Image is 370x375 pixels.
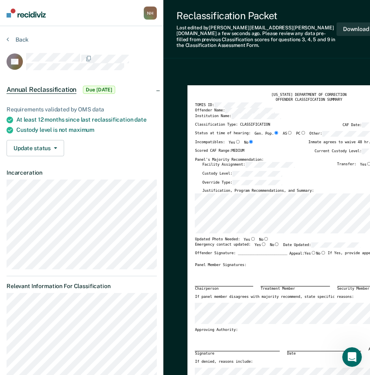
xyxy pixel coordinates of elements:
[263,237,269,241] input: No
[176,10,337,22] div: Reclassification Packet
[287,131,292,135] input: AS
[229,140,241,145] label: Yes
[195,263,246,268] div: Panel Member Signatures:
[195,359,253,364] label: If denied, reasons include:
[7,9,46,18] img: Recidiviz
[7,283,157,290] dt: Relevant Information For Classification
[16,126,157,133] div: Custody level is not
[7,86,76,94] span: Annual Reclassification
[283,242,361,248] label: Date Updated:
[7,169,157,176] dt: Incarceration
[235,140,241,144] input: Yes
[195,351,280,356] div: Signature
[261,286,330,291] div: Treatment Member
[274,242,279,246] input: No
[7,106,157,113] div: Requirements validated by OMS data
[301,131,306,135] input: PC
[261,242,266,246] input: Yes
[195,108,274,113] label: Offender Name:
[202,180,282,186] label: Override Type:
[195,113,281,119] label: Institution Name:
[232,180,282,186] input: Override Type:
[274,131,279,135] input: Gen. Pop.
[232,113,281,119] input: Institution Name:
[195,237,269,242] div: Updated Photo Needed:
[342,347,362,367] iframe: Intercom live chat
[321,251,326,255] input: No
[218,31,260,36] span: a few seconds ago
[248,140,254,144] input: No
[316,251,326,256] label: No
[69,126,94,133] span: maximum
[244,140,254,145] label: No
[144,7,157,20] button: NH
[296,131,306,137] label: PC
[195,140,254,149] div: Incompatibles:
[144,7,157,20] div: N H
[195,149,244,154] label: Scored CAF Range: MEDIUM
[311,242,361,248] input: Date Updated:
[195,242,361,251] div: Emergency contact updated:
[250,237,256,241] input: Yes
[304,251,316,256] label: Yes
[16,116,157,123] div: At least 12 months since last reclassification
[176,25,337,49] div: Last edited by [PERSON_NAME][EMAIL_ADDRESS][PERSON_NAME][DOMAIN_NAME] . Please review any data pr...
[259,237,269,242] label: No
[244,237,256,242] label: Yes
[214,102,264,108] input: TOMIS ID:
[289,251,325,260] label: Appeal:
[195,295,354,300] label: If panel member disagrees with majority recommend, state specific reasons:
[311,251,316,255] input: Yes
[83,86,115,94] span: Due [DATE]
[195,122,270,128] label: Classification Type: CLASSIFICATION
[202,171,282,177] label: Custody Level:
[283,131,292,137] label: AS
[202,189,314,193] label: Justification, Program Recommendations, and Summary:
[134,116,146,123] span: date
[7,140,64,156] button: Update status
[245,162,295,168] input: Facility Assignment:
[287,351,361,356] div: Date
[7,36,29,43] button: Back
[195,102,264,108] label: TOMIS ID:
[254,131,279,137] label: Gen. Pop.
[225,108,275,113] input: Offender Name:
[202,162,295,168] label: Facility Assignment:
[270,242,280,248] label: No
[232,171,282,177] input: Custody Level:
[254,242,266,248] label: Yes
[195,286,253,291] div: Chairperson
